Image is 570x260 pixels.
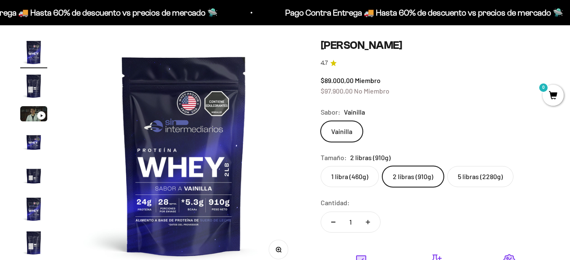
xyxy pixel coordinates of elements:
[20,39,47,66] img: Proteína Whey - Vainilla
[321,152,347,163] legend: Tamaño:
[20,128,47,158] button: Ir al artículo 4
[20,106,47,124] button: Ir al artículo 3
[20,196,47,222] img: Proteína Whey - Vainilla
[321,39,550,52] h1: [PERSON_NAME]
[543,91,564,101] a: 0
[20,162,47,191] button: Ir al artículo 5
[344,107,365,118] span: Vainilla
[20,162,47,189] img: Proteína Whey - Vainilla
[321,212,346,232] button: Reducir cantidad
[321,107,340,118] legend: Sabor:
[354,87,389,95] span: No Miembro
[321,197,350,208] label: Cantidad:
[350,152,391,163] span: 2 libras (910g)
[355,76,381,84] span: Miembro
[356,212,380,232] button: Aumentar cantidad
[538,83,548,93] mark: 0
[321,87,353,95] span: $97.900,00
[20,229,47,259] button: Ir al artículo 7
[20,128,47,155] img: Proteína Whey - Vainilla
[321,59,550,68] a: 4.74.7 de 5.0 estrellas
[20,196,47,225] button: Ir al artículo 6
[20,72,47,102] button: Ir al artículo 2
[20,72,47,99] img: Proteína Whey - Vainilla
[321,59,328,68] span: 4.7
[321,76,354,84] span: $89.000,00
[284,6,562,19] p: Pago Contra Entrega 🚚 Hasta 60% de descuento vs precios de mercado 🛸
[20,39,47,68] button: Ir al artículo 1
[20,229,47,256] img: Proteína Whey - Vainilla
